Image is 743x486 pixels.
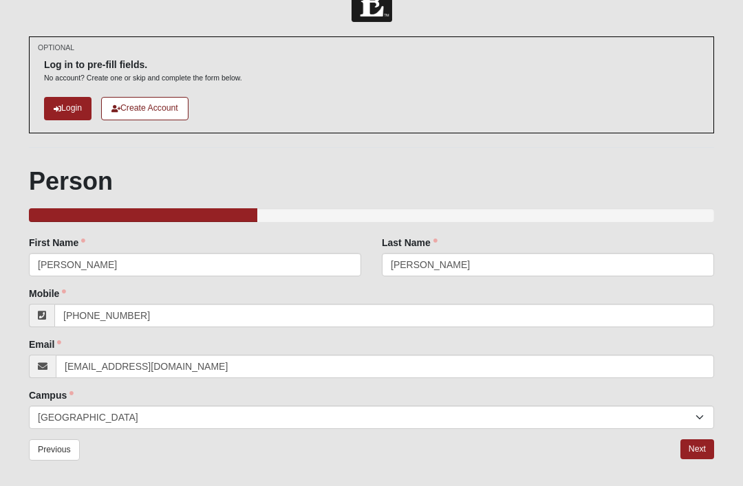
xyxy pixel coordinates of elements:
[29,439,80,461] a: Previous
[38,43,74,53] small: OPTIONAL
[44,97,91,120] a: Login
[382,236,438,250] label: Last Name
[680,439,714,459] a: Next
[29,388,74,402] label: Campus
[101,97,189,120] a: Create Account
[44,73,242,83] p: No account? Create one or skip and complete the form below.
[29,287,66,300] label: Mobile
[29,338,61,351] label: Email
[44,59,242,71] h6: Log in to pre-fill fields.
[29,236,85,250] label: First Name
[29,166,714,196] h1: Person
